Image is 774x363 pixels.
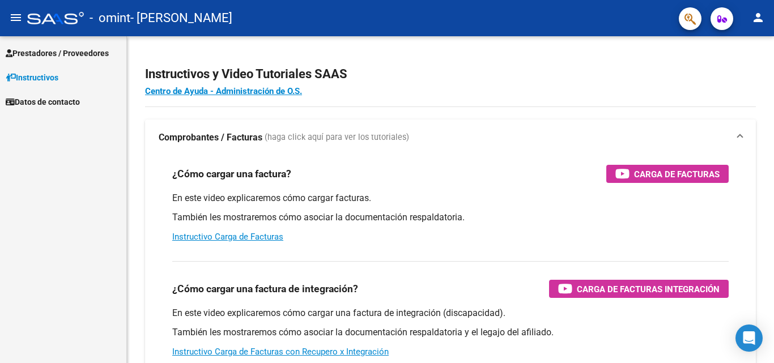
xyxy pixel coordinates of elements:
span: - omint [90,6,130,31]
p: En este video explicaremos cómo cargar facturas. [172,192,729,204]
a: Instructivo Carga de Facturas con Recupero x Integración [172,347,389,357]
h2: Instructivos y Video Tutoriales SAAS [145,63,756,85]
button: Carga de Facturas Integración [549,280,729,298]
p: En este video explicaremos cómo cargar una factura de integración (discapacidad). [172,307,729,319]
span: Carga de Facturas [634,167,720,181]
h3: ¿Cómo cargar una factura? [172,166,291,182]
p: También les mostraremos cómo asociar la documentación respaldatoria y el legajo del afiliado. [172,326,729,339]
mat-icon: menu [9,11,23,24]
div: Open Intercom Messenger [735,324,763,352]
span: - [PERSON_NAME] [130,6,232,31]
a: Instructivo Carga de Facturas [172,232,283,242]
mat-expansion-panel-header: Comprobantes / Facturas (haga click aquí para ver los tutoriales) [145,119,756,156]
button: Carga de Facturas [606,165,729,183]
a: Centro de Ayuda - Administración de O.S. [145,86,302,96]
span: Instructivos [6,71,58,84]
p: También les mostraremos cómo asociar la documentación respaldatoria. [172,211,729,224]
span: Datos de contacto [6,96,80,108]
h3: ¿Cómo cargar una factura de integración? [172,281,358,297]
mat-icon: person [751,11,765,24]
span: Prestadores / Proveedores [6,47,109,59]
span: (haga click aquí para ver los tutoriales) [265,131,409,144]
strong: Comprobantes / Facturas [159,131,262,144]
span: Carga de Facturas Integración [577,282,720,296]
